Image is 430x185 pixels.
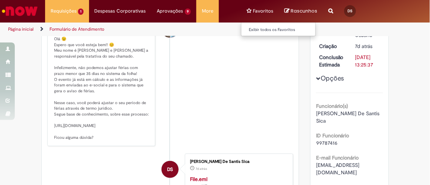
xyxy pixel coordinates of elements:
span: 9 [185,8,191,15]
span: Despesas Corporativas [95,7,146,15]
span: Rascunhos [291,7,317,14]
b: ID Funcionário [316,132,349,139]
ul: Favoritos [241,22,316,36]
a: File.eml [190,176,207,182]
div: 23/09/2025 09:25:32 [355,42,380,50]
span: DS [167,161,173,178]
span: Aprovações [157,7,183,15]
span: More [202,7,213,15]
span: Favoritos [253,7,273,15]
b: E-mail Funcionário [316,154,359,161]
time: 23/09/2025 09:25:32 [355,43,373,49]
div: Domenico Mendonca De Santis Sica [162,161,179,178]
b: Funcionário(s) [316,103,348,109]
div: [PERSON_NAME] De Santis Sica [190,160,285,164]
span: 1 [78,8,84,15]
img: ServiceNow [1,4,39,18]
time: 23/09/2025 09:25:29 [196,167,207,171]
dt: Conclusão Estimada [314,54,350,68]
span: 7d atrás [196,167,207,171]
span: Requisições [51,7,77,15]
a: Exibir todos os Favoritos [241,26,323,34]
div: [DATE] 13:25:37 [355,54,380,68]
dt: Criação [314,42,350,50]
p: Olá 😉 Espero que você esteja bem!! 😊 Meu nome é [PERSON_NAME] e [PERSON_NAME] a responsável pela ... [54,36,150,141]
span: [EMAIL_ADDRESS][DOMAIN_NAME] [316,162,360,176]
a: No momento, sua lista de rascunhos tem 0 Itens [284,7,317,14]
span: 99787416 [316,140,338,146]
ul: Trilhas de página [6,23,245,36]
span: DS [348,8,353,13]
a: Formulário de Atendimento [50,26,104,32]
span: 7d atrás [355,43,373,49]
a: Página inicial [8,26,34,32]
span: [PERSON_NAME] De Santis Sica [316,110,381,124]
